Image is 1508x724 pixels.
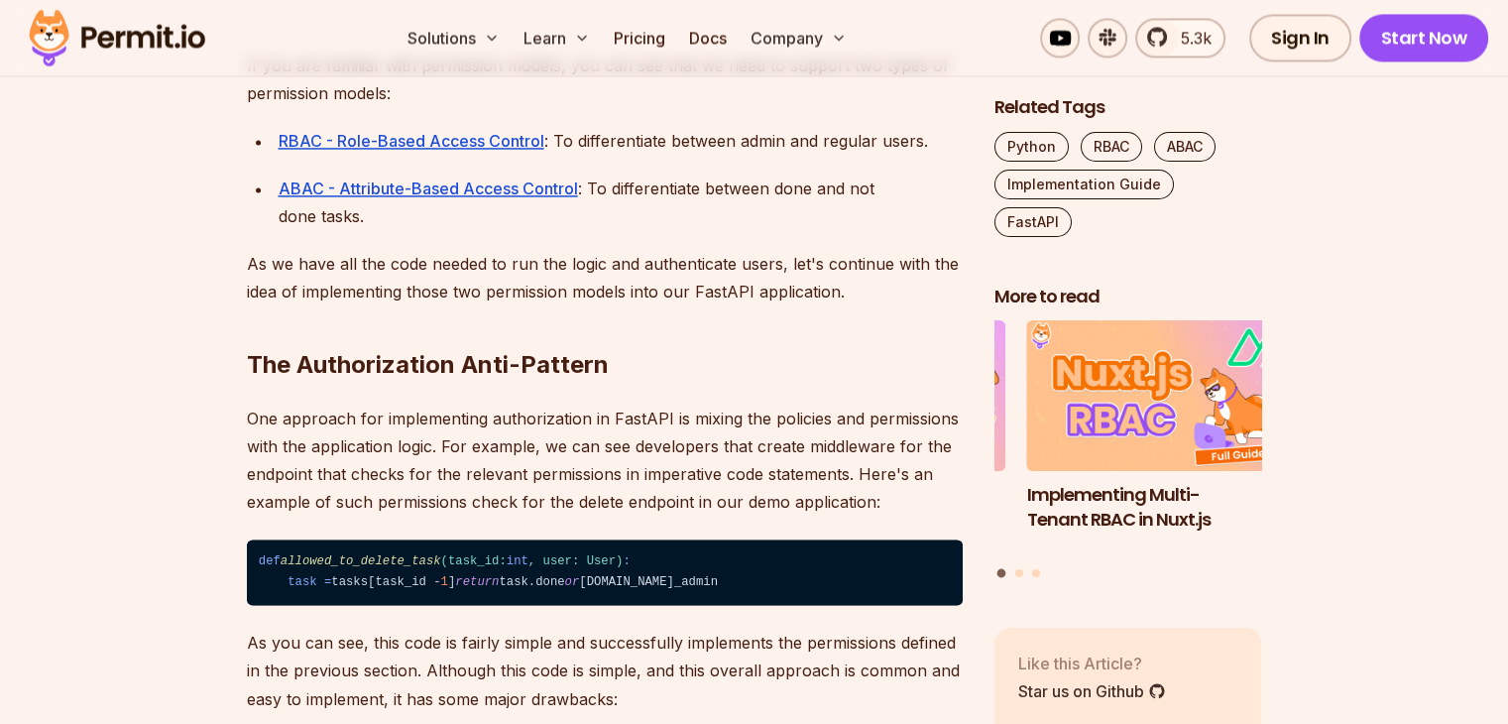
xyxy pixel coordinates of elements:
span: def : task = [259,554,631,589]
h2: More to read [994,285,1262,309]
li: 1 of 3 [1027,321,1295,557]
button: Go to slide 3 [1032,569,1040,577]
button: Go to slide 1 [997,569,1006,578]
button: Solutions [400,18,508,58]
a: FastAPI [994,207,1072,237]
a: Docs [681,18,735,58]
img: Permit logo [20,4,214,71]
a: Star us on Github [1018,679,1166,703]
a: Python [994,132,1069,162]
a: RBAC [1081,132,1142,162]
button: Company [743,18,855,58]
code: tasks[task_id - ] task.done [DOMAIN_NAME]_admin [247,540,963,606]
button: Go to slide 2 [1015,569,1023,577]
a: RBAC - Role-Based Access Control [279,131,544,151]
p: : To differentiate between done and not done tasks. [279,175,963,230]
h2: Related Tags [994,95,1262,120]
img: Policy-Based Access Control (PBAC) Isn’t as Great as You Think [738,321,1005,472]
a: Start Now [1359,14,1489,61]
a: Pricing [606,18,673,58]
p: Like this Article? [1018,652,1166,675]
span: or [565,575,580,589]
span: 5.3k [1169,26,1212,50]
span: return [455,575,499,589]
img: Implementing Multi-Tenant RBAC in Nuxt.js [1027,321,1295,472]
p: As we have all the code needed to run the logic and authenticate users, let's continue with the i... [247,250,963,305]
p: : To differentiate between admin and regular users. [279,127,963,155]
a: Sign In [1249,14,1351,61]
span: 1 [441,575,448,589]
h3: Implementing Multi-Tenant RBAC in Nuxt.js [1027,483,1295,533]
button: Learn [516,18,598,58]
p: As you can see, this code is fairly simple and successfully implements the permissions defined in... [247,629,963,712]
div: Posts [994,321,1262,581]
h2: The Authorization Anti-Pattern [247,270,963,381]
a: ABAC [1154,132,1216,162]
span: allowed_to_delete_task [281,554,441,568]
p: If you are familiar with permission models, you can see that we need to support two types of perm... [247,52,963,107]
h3: Policy-Based Access Control (PBAC) Isn’t as Great as You Think [738,483,1005,556]
a: ABAC - Attribute-Based Access Control [279,179,578,198]
a: Implementing Multi-Tenant RBAC in Nuxt.jsImplementing Multi-Tenant RBAC in Nuxt.js [1027,321,1295,557]
a: 5.3k [1135,18,1225,58]
p: One approach for implementing authorization in FastAPI is mixing the policies and permissions wit... [247,405,963,516]
span: (task_id: , user: User) [441,554,624,568]
span: int [507,554,528,568]
a: Implementation Guide [994,170,1174,199]
li: 3 of 3 [738,321,1005,557]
